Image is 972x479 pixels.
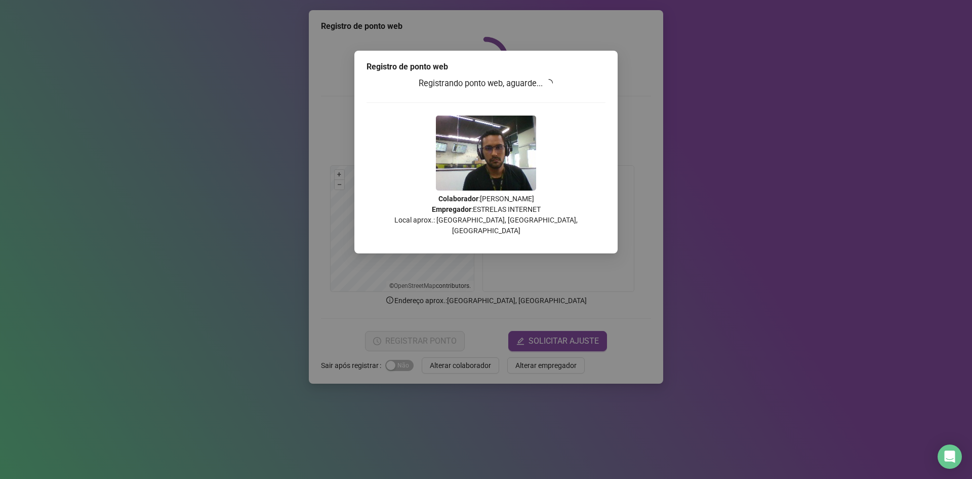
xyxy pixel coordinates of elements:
div: Registro de ponto web [367,61,605,73]
p: : [PERSON_NAME] : ESTRELAS INTERNET Local aprox.: [GEOGRAPHIC_DATA], [GEOGRAPHIC_DATA], [GEOGRAPH... [367,194,605,236]
span: loading [543,77,555,89]
h3: Registrando ponto web, aguarde... [367,77,605,90]
strong: Colaborador [438,195,478,203]
div: Open Intercom Messenger [938,445,962,469]
strong: Empregador [432,205,471,213]
img: 9k= [436,116,536,191]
